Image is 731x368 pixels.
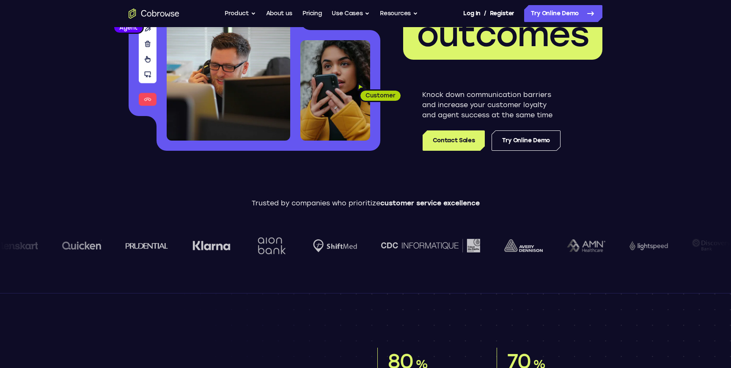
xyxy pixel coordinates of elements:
[423,130,485,151] a: Contact Sales
[567,239,605,252] img: AMN Healthcare
[492,130,561,151] a: Try Online Demo
[484,8,486,19] span: /
[313,239,357,252] img: Shiftmed
[255,229,289,263] img: Aion Bank
[266,5,292,22] a: About us
[225,5,256,22] button: Product
[417,14,589,55] span: outcomes
[380,5,418,22] button: Resources
[192,241,231,251] img: Klarna
[300,40,370,141] img: A customer holding their phone
[126,242,168,249] img: prudential
[129,8,179,19] a: Go to the home page
[490,5,514,22] a: Register
[463,5,480,22] a: Log In
[422,90,561,120] p: Knock down communication barriers and increase your customer loyalty and agent success at the sam...
[524,5,602,22] a: Try Online Demo
[332,5,370,22] button: Use Cases
[380,199,480,207] span: customer service excellence
[381,239,480,252] img: CDC Informatique
[302,5,322,22] a: Pricing
[504,239,543,252] img: avery-dennison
